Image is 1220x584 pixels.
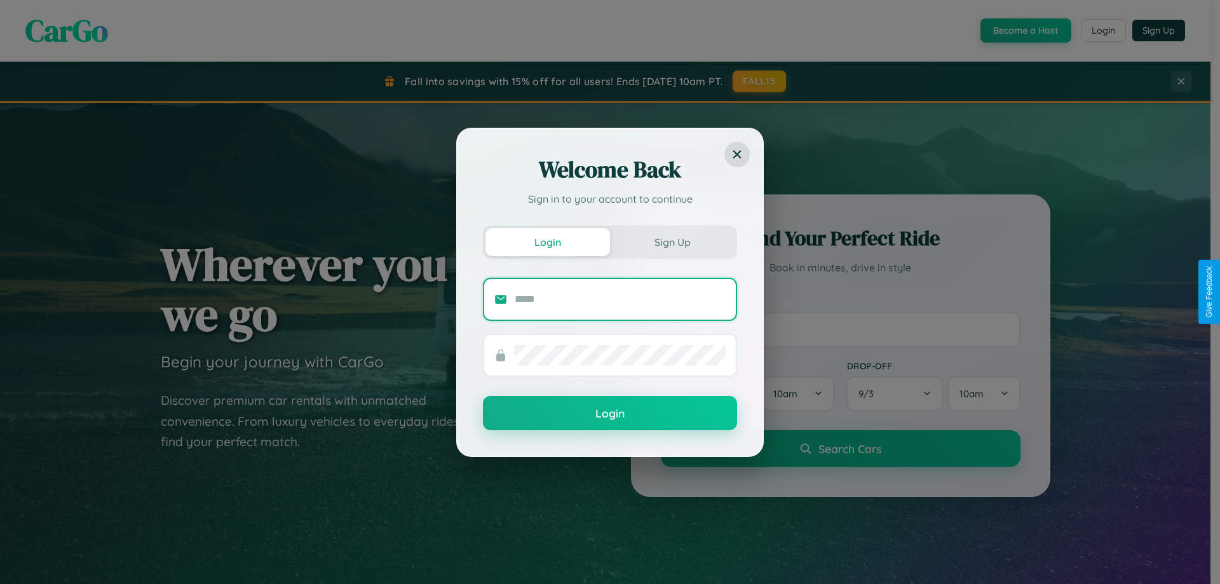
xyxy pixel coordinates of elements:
[483,154,737,185] h2: Welcome Back
[485,228,610,256] button: Login
[483,396,737,430] button: Login
[483,191,737,207] p: Sign in to your account to continue
[1205,266,1214,318] div: Give Feedback
[610,228,735,256] button: Sign Up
